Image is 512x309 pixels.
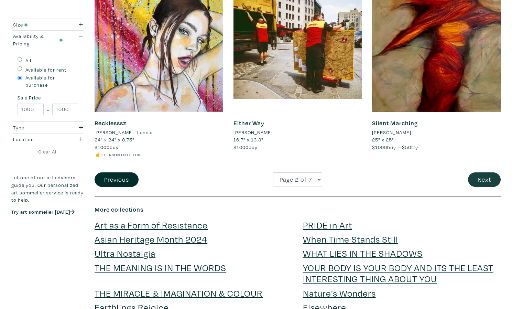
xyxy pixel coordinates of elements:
[95,206,501,213] h6: More collections
[372,136,394,143] span: 25" x 25"
[402,144,411,150] span: $50
[18,95,78,100] small: Sale Price
[95,287,263,299] a: THE MIRACLE & IMAGINATION & COLOUR
[95,119,127,127] a: Recklesssz
[233,136,263,143] span: 16.7" x 13.3"
[11,148,84,156] a: Clear All
[95,151,223,158] li: ☝️
[372,129,501,136] a: [PERSON_NAME]
[95,129,223,136] a: [PERSON_NAME]- Lancia
[95,136,134,143] span: 24" x 24" x 0.75"
[95,144,110,150] span: $1000
[95,172,139,187] button: Previous
[11,209,75,215] a: Try art sommelier [DATE]
[95,247,155,259] a: Ultra Nostalgia
[95,129,153,136] li: [PERSON_NAME]- Lancia
[372,129,411,136] li: [PERSON_NAME]
[101,152,142,157] small: 1 person likes this
[11,19,84,30] button: Size
[372,144,418,150] span: buy — try
[11,174,84,203] p: Let one of our art advisors guide you. Our personalized art sommelier service is ready to help.
[95,262,226,274] a: THE MEANING IS IN THE WORDS
[233,129,362,136] a: [PERSON_NAME]
[95,219,208,231] a: Art as a Form of Resistance
[25,57,31,64] label: All
[11,222,84,237] iframe: Customer reviews powered by Trustpilot
[47,105,49,114] span: -
[13,124,63,131] div: Type
[372,119,418,127] a: Silent Marching
[303,219,352,231] a: PRIDE in Art
[95,233,207,245] a: Asian Heritage Month 2024
[372,144,387,150] span: $1000
[11,122,84,133] button: Type
[11,31,84,49] button: Availability & Pricing
[25,66,66,74] label: Available for rent
[303,233,398,245] a: When Time Stands Still
[233,119,264,127] a: Either Way
[303,287,376,299] a: Nature's Wonders
[13,136,63,143] div: Location
[233,144,258,150] span: buy
[11,134,84,145] button: Location
[468,172,501,187] button: Next
[95,144,119,150] span: buy
[13,32,63,47] div: Availability & Pricing
[25,74,78,89] label: Available for purchase
[303,262,493,285] a: YOUR BODY IS YOUR BODY AND ITS THE LEAST INTERESTING THING ABOUT YOU
[233,144,249,150] span: $1000
[13,21,63,29] div: Size
[303,247,423,259] a: WHAT LIES IN THE SHADOWS
[233,129,273,136] li: [PERSON_NAME]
